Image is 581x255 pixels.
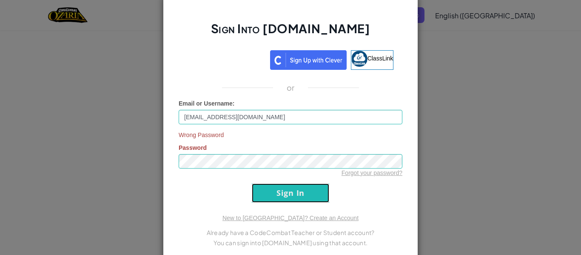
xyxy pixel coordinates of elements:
[287,83,295,93] p: or
[179,99,235,108] label: :
[342,169,402,176] a: Forgot your password?
[183,49,270,68] iframe: Sign in with Google Button
[367,54,393,61] span: ClassLink
[270,50,347,70] img: clever_sso_button@2x.png
[351,51,367,67] img: classlink-logo-small.png
[179,20,402,45] h2: Sign Into [DOMAIN_NAME]
[252,183,329,203] input: Sign In
[179,238,402,248] p: You can sign into [DOMAIN_NAME] using that account.
[179,227,402,238] p: Already have a CodeCombat Teacher or Student account?
[179,100,233,107] span: Email or Username
[179,131,402,139] span: Wrong Password
[222,215,359,221] a: New to [GEOGRAPHIC_DATA]? Create an Account
[179,144,207,151] span: Password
